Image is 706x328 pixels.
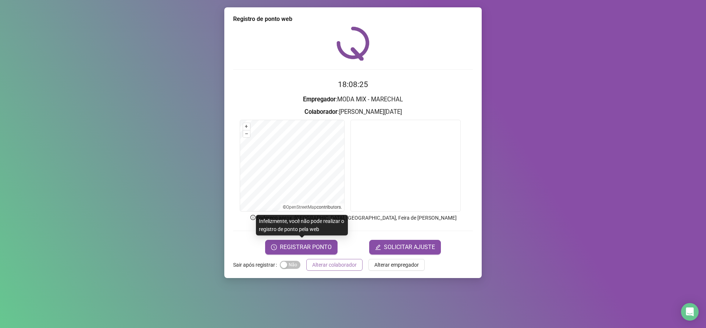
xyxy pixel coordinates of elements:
[256,215,348,235] div: Infelizmente, você não pode realizar o registro de ponto pela web
[369,240,441,255] button: editSOLICITAR AJUSTE
[306,259,363,271] button: Alterar colaborador
[681,303,699,321] div: Open Intercom Messenger
[374,261,419,269] span: Alterar empregador
[283,205,342,210] li: © contributors.
[312,261,357,269] span: Alterar colaborador
[250,214,256,221] span: info-circle
[233,214,473,222] p: Endereço aprox. : [GEOGRAPHIC_DATA], [GEOGRAPHIC_DATA], Feira de [PERSON_NAME]
[233,107,473,117] h3: : [PERSON_NAME][DATE]
[280,243,332,252] span: REGISTRAR PONTO
[286,205,317,210] a: OpenStreetMap
[265,240,338,255] button: REGISTRAR PONTO
[271,244,277,250] span: clock-circle
[233,15,473,24] div: Registro de ponto web
[304,108,338,115] strong: Colaborador
[384,243,435,252] span: SOLICITAR AJUSTE
[243,123,250,130] button: +
[233,259,280,271] label: Sair após registrar
[375,244,381,250] span: edit
[303,96,336,103] strong: Empregador
[233,95,473,104] h3: : MODA MIX - MARECHAL
[243,130,250,137] button: –
[336,26,370,61] img: QRPoint
[368,259,425,271] button: Alterar empregador
[338,80,368,89] time: 18:08:25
